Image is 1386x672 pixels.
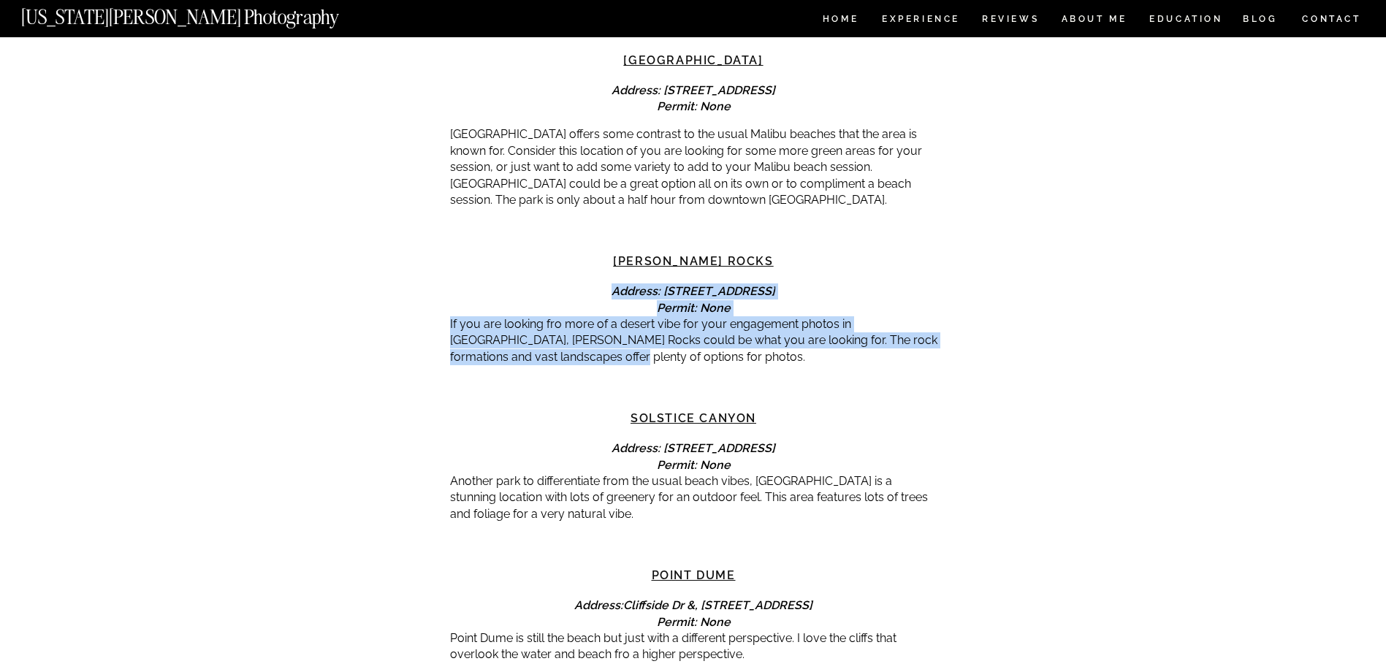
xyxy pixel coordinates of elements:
[657,301,731,315] em: Permit: None
[657,99,731,113] em: Permit: None
[450,473,937,522] p: Another park to differentiate from the usual beach vibes, [GEOGRAPHIC_DATA] is a stunning locatio...
[1243,15,1278,27] a: BLOG
[1148,15,1225,27] a: EDUCATION
[631,411,756,425] a: Solstice Canyon
[612,83,775,97] em: Address: [STREET_ADDRESS]
[882,15,959,27] a: Experience
[450,630,937,663] p: Point Dume is still the beach but just with a different perspective. I love the cliffs that overl...
[652,568,736,582] a: Point Dume
[657,615,731,629] em: Permit: None
[623,53,763,67] a: [GEOGRAPHIC_DATA]
[450,126,937,208] p: [GEOGRAPHIC_DATA] offers some contrast to the usual Malibu beaches that the area is known for. Co...
[612,441,775,455] strong: Address: [STREET_ADDRESS]
[612,284,775,298] strong: Address: [STREET_ADDRESS]
[21,7,388,20] a: [US_STATE][PERSON_NAME] Photography
[657,458,731,472] em: Permit: None
[613,254,773,268] a: [PERSON_NAME] Rocks
[820,15,861,27] a: HOME
[1301,11,1362,27] a: CONTACT
[982,15,1037,27] a: REVIEWS
[450,316,937,365] p: If you are looking fro more of a desert vibe for your engagement photos in [GEOGRAPHIC_DATA], [PE...
[574,598,812,612] em: Address:
[623,598,812,612] strong: Cliffside Dr &, [STREET_ADDRESS]
[1061,15,1127,27] a: ABOUT ME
